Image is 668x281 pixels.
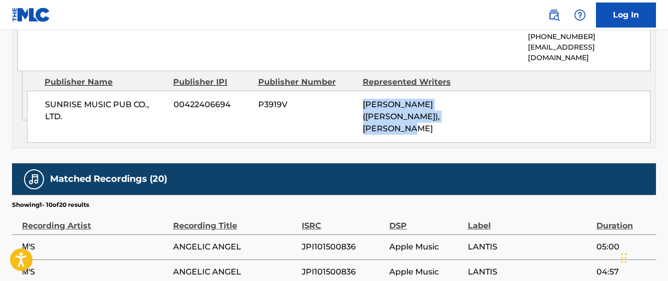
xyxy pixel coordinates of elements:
iframe: Chat Widget [618,233,668,281]
span: Apple Music [389,266,462,278]
div: Publisher Name [45,76,166,88]
h5: Matched Recordings (20) [50,173,167,185]
div: Duration [596,209,651,232]
div: Publisher IPI [173,76,250,88]
div: Label [468,209,591,232]
span: 04:57 [596,266,651,278]
span: Μ'S [22,266,168,278]
span: JPI101500836 [302,241,384,253]
div: Recording Artist [22,209,168,232]
span: ANGELIC ANGEL [173,241,297,253]
div: DSP [389,209,462,232]
p: [PHONE_NUMBER] [528,32,650,42]
p: [EMAIL_ADDRESS][DOMAIN_NAME] [528,42,650,63]
span: P3919V [258,99,355,111]
span: Apple Music [389,241,462,253]
img: MLC Logo [12,8,51,22]
div: ISRC [302,209,384,232]
a: Public Search [544,5,564,25]
a: Log In [596,3,656,28]
div: ドラッグ [621,243,627,273]
span: SUNRISE MUSIC PUB CO., LTD. [45,99,166,123]
span: ANGELIC ANGEL [173,266,297,278]
div: Represented Writers [363,76,460,88]
img: search [548,9,560,21]
span: Μ'S [22,241,168,253]
span: LANTIS [468,241,591,253]
span: 00422406694 [174,99,251,111]
span: JPI101500836 [302,266,384,278]
span: [PERSON_NAME] ([PERSON_NAME]), [PERSON_NAME] [363,100,440,133]
div: Help [570,5,590,25]
p: Showing 1 - 10 of 20 results [12,200,89,209]
span: 05:00 [596,241,651,253]
img: Matched Recordings [28,173,40,185]
div: Publisher Number [258,76,355,88]
img: help [574,9,586,21]
div: チャットウィジェット [618,233,668,281]
div: Recording Title [173,209,297,232]
span: LANTIS [468,266,591,278]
